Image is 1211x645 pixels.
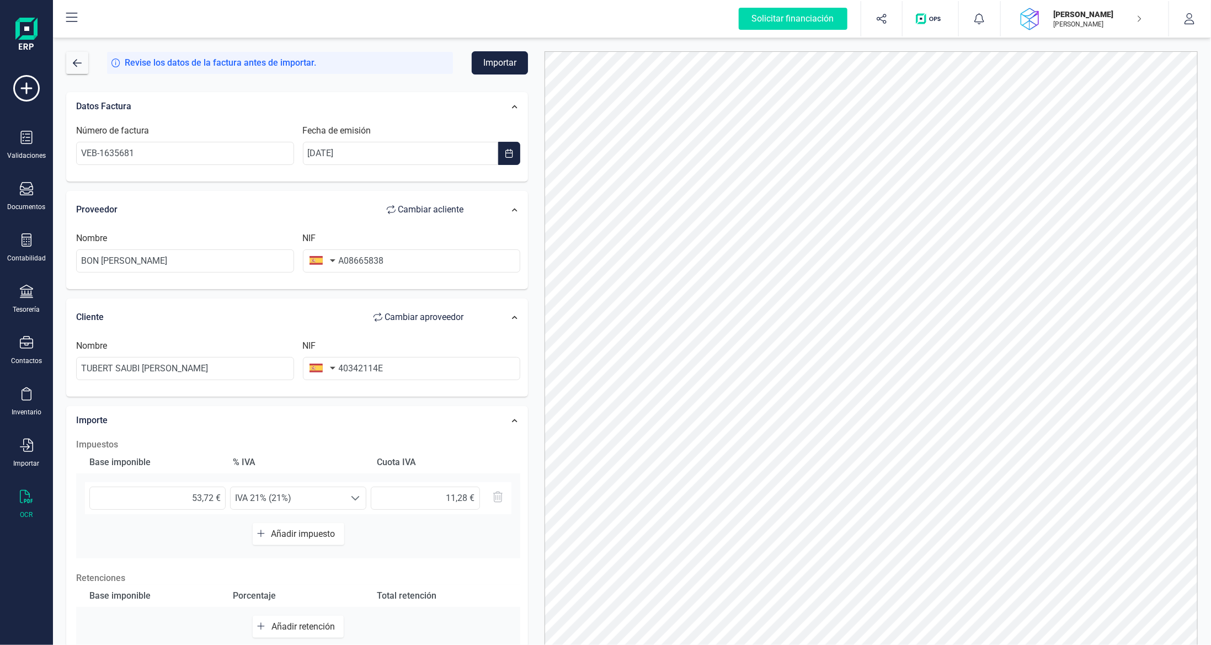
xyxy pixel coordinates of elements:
[1054,20,1142,29] p: [PERSON_NAME]
[362,306,475,328] button: Cambiar aproveedor
[85,451,224,473] div: Base imponible
[11,356,42,365] div: Contactos
[125,56,316,70] span: Revise los datos de la factura antes de importar.
[228,451,367,473] div: % IVA
[1054,9,1142,20] p: [PERSON_NAME]
[15,18,38,53] img: Logo Finanedi
[385,311,464,324] span: Cambiar a proveedor
[909,1,952,36] button: Logo de OPS
[76,306,475,328] div: Cliente
[13,305,40,314] div: Tesorería
[1014,1,1155,36] button: DA[PERSON_NAME][PERSON_NAME]
[303,339,316,353] label: NIF
[303,232,316,245] label: NIF
[371,487,480,510] input: 0,00 €
[228,585,367,607] div: Porcentaje
[76,232,107,245] label: Nombre
[725,1,861,36] button: Solicitar financiación
[253,616,344,638] button: Añadir retención
[372,451,511,473] div: Cuota IVA
[76,124,149,137] label: Número de factura
[303,124,371,137] label: Fecha de emisión
[76,199,475,221] div: Proveedor
[916,13,945,24] img: Logo de OPS
[398,203,464,216] span: Cambiar a cliente
[89,487,226,510] input: 0,00 €
[7,254,46,263] div: Contabilidad
[231,487,345,509] span: IVA 21% (21%)
[1018,7,1043,31] img: DA
[71,94,481,119] div: Datos Factura
[472,51,528,74] button: Importar
[20,510,33,519] div: OCR
[8,202,46,211] div: Documentos
[14,459,40,468] div: Importar
[76,415,108,425] span: Importe
[12,408,41,417] div: Inventario
[271,621,339,632] span: Añadir retención
[739,8,847,30] div: Solicitar financiación
[253,523,344,545] button: Añadir impuesto
[7,151,46,160] div: Validaciones
[76,438,520,451] h2: Impuestos
[76,572,520,585] p: Retenciones
[372,585,511,607] div: Total retención
[376,199,475,221] button: Cambiar acliente
[85,585,224,607] div: Base imponible
[271,529,340,539] span: Añadir impuesto
[76,339,107,353] label: Nombre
